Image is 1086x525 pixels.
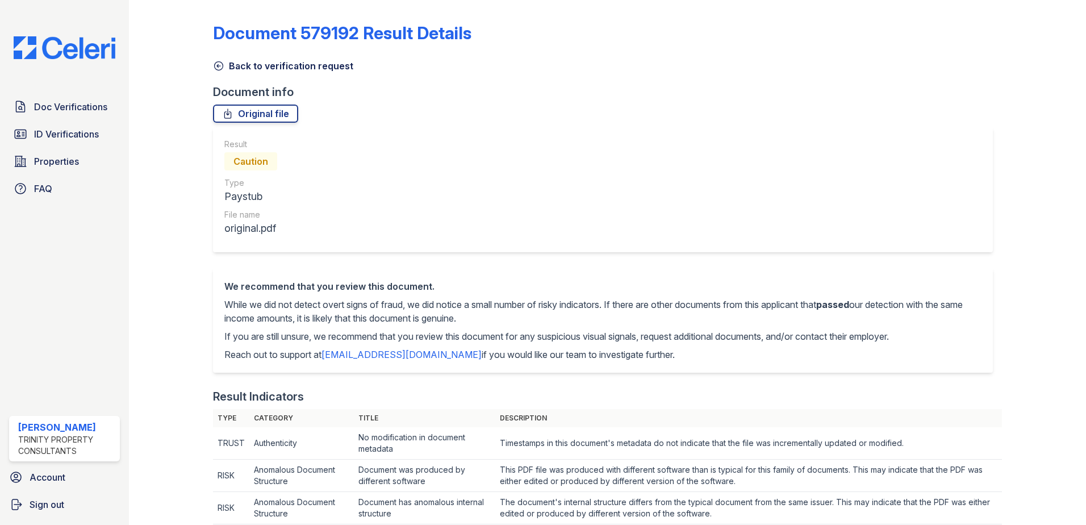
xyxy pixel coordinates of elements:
a: Original file [213,105,298,123]
a: Doc Verifications [9,95,120,118]
a: ID Verifications [9,123,120,145]
a: Back to verification request [213,59,353,73]
a: Properties [9,150,120,173]
span: ID Verifications [34,127,99,141]
a: Sign out [5,493,124,516]
th: Category [249,409,353,427]
div: Result [224,139,277,150]
span: FAQ [34,182,52,195]
th: Description [495,409,1002,427]
td: TRUST [213,427,249,460]
p: If you are still unsure, we recommend that you review this document for any suspicious visual sig... [224,330,981,343]
div: Result Indicators [213,389,304,405]
td: Authenticity [249,427,353,460]
div: We recommend that you review this document. [224,280,981,293]
td: Anomalous Document Structure [249,460,353,492]
div: original.pdf [224,220,277,236]
td: No modification in document metadata [354,427,496,460]
td: Document has anomalous internal structure [354,492,496,524]
td: The document's internal structure differs from the typical document from the same issuer. This ma... [495,492,1002,524]
span: Sign out [30,498,64,511]
span: Doc Verifications [34,100,107,114]
div: Caution [224,152,277,170]
span: Account [30,470,65,484]
div: File name [224,209,277,220]
div: Document info [213,84,1002,100]
td: Anomalous Document Structure [249,492,353,524]
p: While we did not detect overt signs of fraud, we did notice a small number of risky indicators. I... [224,298,981,325]
div: Trinity Property Consultants [18,434,115,457]
a: Account [5,466,124,489]
th: Title [354,409,496,427]
div: [PERSON_NAME] [18,420,115,434]
td: RISK [213,492,249,524]
a: FAQ [9,177,120,200]
div: Paystub [224,189,277,205]
span: Properties [34,155,79,168]
td: Timestamps in this document's metadata do not indicate that the file was incrementally updated or... [495,427,1002,460]
img: CE_Logo_Blue-a8612792a0a2168367f1c8372b55b34899dd931a85d93a1a3d3e32e68fde9ad4.png [5,36,124,59]
th: Type [213,409,249,427]
a: Document 579192 Result Details [213,23,471,43]
div: Type [224,177,277,189]
span: passed [816,299,849,310]
a: [EMAIL_ADDRESS][DOMAIN_NAME] [321,349,482,360]
td: This PDF file was produced with different software than is typical for this family of documents. ... [495,460,1002,492]
p: Reach out to support at if you would like our team to investigate further. [224,348,981,361]
td: Document was produced by different software [354,460,496,492]
td: RISK [213,460,249,492]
